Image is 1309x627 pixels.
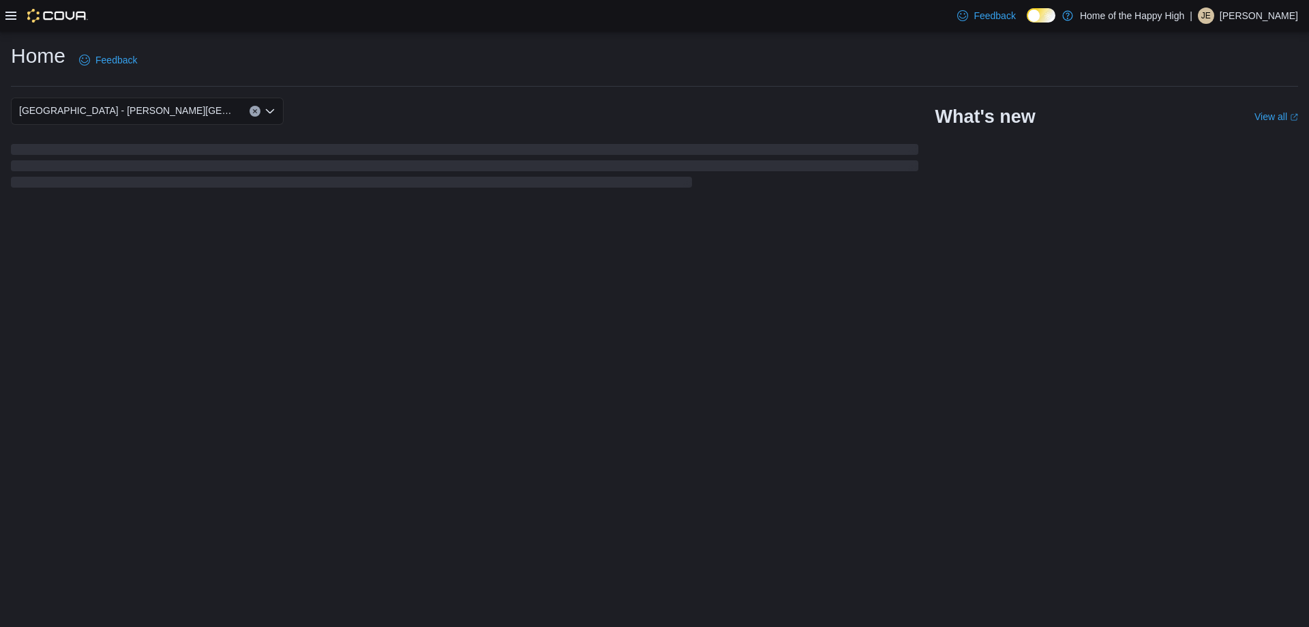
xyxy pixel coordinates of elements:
[1027,8,1055,23] input: Dark Mode
[11,42,65,70] h1: Home
[250,106,260,117] button: Clear input
[1080,8,1184,24] p: Home of the Happy High
[19,102,236,119] span: [GEOGRAPHIC_DATA] - [PERSON_NAME][GEOGRAPHIC_DATA] - Fire & Flower
[935,106,1035,128] h2: What's new
[1290,113,1298,121] svg: External link
[265,106,275,117] button: Open list of options
[74,46,142,74] a: Feedback
[11,147,918,190] span: Loading
[1198,8,1214,24] div: Jeremiah Edwards
[1201,8,1211,24] span: JE
[95,53,137,67] span: Feedback
[1254,111,1298,122] a: View allExternal link
[952,2,1021,29] a: Feedback
[1220,8,1298,24] p: [PERSON_NAME]
[974,9,1015,23] span: Feedback
[1190,8,1192,24] p: |
[27,9,88,23] img: Cova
